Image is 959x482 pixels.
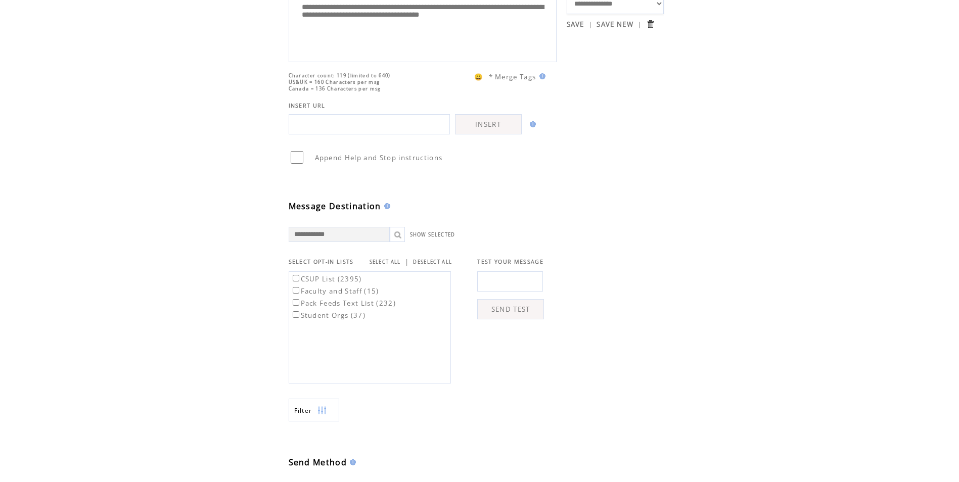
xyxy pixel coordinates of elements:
[413,259,452,265] a: DESELECT ALL
[293,287,299,294] input: Faculty and Staff (15)
[291,274,362,283] label: CSUP List (2395)
[527,121,536,127] img: help.gif
[477,258,543,265] span: TEST YOUR MESSAGE
[381,203,390,209] img: help.gif
[410,231,455,238] a: SHOW SELECTED
[455,114,522,134] a: INSERT
[646,19,655,29] input: Submit
[477,299,544,319] a: SEND TEST
[637,20,642,29] span: |
[289,79,380,85] span: US&UK = 160 Characters per msg
[289,258,354,265] span: SELECT OPT-IN LISTS
[289,72,391,79] span: Character count: 119 (limited to 640)
[588,20,592,29] span: |
[294,406,312,415] span: Show filters
[370,259,401,265] a: SELECT ALL
[293,311,299,318] input: Student Orgs (37)
[293,275,299,281] input: CSUP List (2395)
[489,72,536,81] span: * Merge Tags
[347,459,356,465] img: help.gif
[597,20,633,29] a: SAVE NEW
[291,286,379,296] label: Faculty and Staff (15)
[289,457,347,468] span: Send Method
[291,299,396,308] label: Pack Feeds Text List (232)
[536,73,545,79] img: help.gif
[293,299,299,306] input: Pack Feeds Text List (232)
[289,85,381,92] span: Canada = 136 Characters per msg
[291,311,366,320] label: Student Orgs (37)
[405,257,409,266] span: |
[315,153,443,162] span: Append Help and Stop instructions
[317,399,327,422] img: filters.png
[567,20,584,29] a: SAVE
[289,399,339,421] a: Filter
[474,72,483,81] span: 😀
[289,201,381,212] span: Message Destination
[289,102,326,109] span: INSERT URL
